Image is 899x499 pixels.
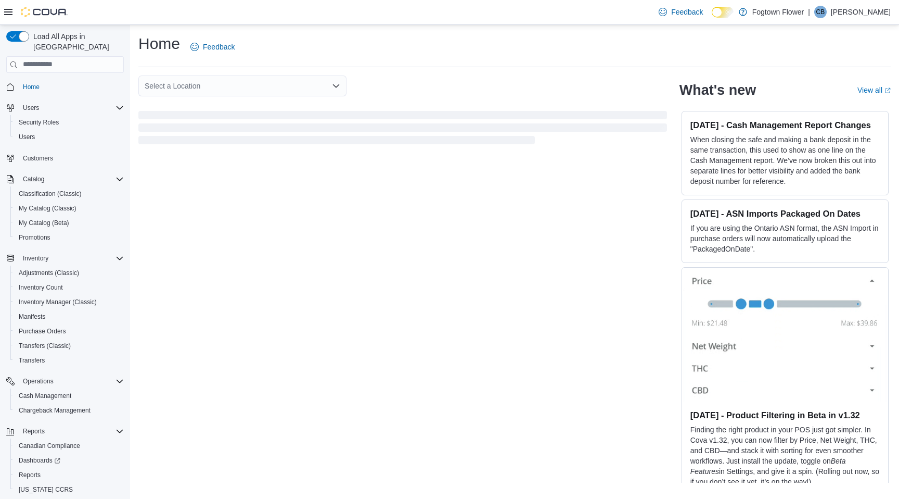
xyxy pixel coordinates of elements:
[10,216,128,230] button: My Catalog (Beta)
[19,269,79,277] span: Adjustments (Classic)
[10,403,128,418] button: Chargeback Management
[332,82,340,90] button: Open list of options
[15,310,124,323] span: Manifests
[10,482,128,497] button: [US_STATE] CCRS
[15,340,124,352] span: Transfers (Classic)
[15,267,83,279] a: Adjustments (Classic)
[186,36,239,57] a: Feedback
[15,404,124,417] span: Chargeback Management
[15,310,49,323] a: Manifests
[21,7,68,17] img: Cova
[19,313,45,321] span: Manifests
[15,454,65,467] a: Dashboards
[10,115,128,130] button: Security Roles
[10,280,128,295] button: Inventory Count
[690,208,880,219] h3: [DATE] - ASN Imports Packaged On Dates
[679,82,756,98] h2: What's new
[671,7,703,17] span: Feedback
[15,202,81,215] a: My Catalog (Classic)
[19,252,124,265] span: Inventory
[19,375,58,388] button: Operations
[23,175,44,183] span: Catalog
[15,131,39,143] a: Users
[10,230,128,245] button: Promotions
[10,339,128,353] button: Transfers (Classic)
[884,88,891,94] svg: External link
[15,217,73,229] a: My Catalog (Beta)
[19,233,50,242] span: Promotions
[15,131,124,143] span: Users
[15,404,95,417] a: Chargeback Management
[15,390,124,402] span: Cash Management
[23,154,53,163] span: Customers
[2,101,128,115] button: Users
[10,353,128,368] button: Transfers
[19,152,57,165] a: Customers
[15,116,124,129] span: Security Roles
[19,425,49,438] button: Reports
[15,296,124,308] span: Inventory Manager (Classic)
[19,471,41,479] span: Reports
[654,2,707,22] a: Feedback
[816,6,825,18] span: CB
[10,324,128,339] button: Purchase Orders
[10,468,128,482] button: Reports
[2,424,128,439] button: Reports
[15,267,124,279] span: Adjustments (Classic)
[19,152,124,165] span: Customers
[19,425,124,438] span: Reports
[15,217,124,229] span: My Catalog (Beta)
[752,6,804,18] p: Fogtown Flower
[10,439,128,453] button: Canadian Compliance
[19,173,124,185] span: Catalog
[15,325,70,338] a: Purchase Orders
[23,254,48,263] span: Inventory
[29,31,124,52] span: Load All Apps in [GEOGRAPHIC_DATA]
[15,202,124,215] span: My Catalog (Classic)
[19,80,124,93] span: Home
[19,81,44,93] a: Home
[19,102,43,114] button: Users
[10,266,128,280] button: Adjustments (Classic)
[23,104,39,112] span: Users
[19,456,60,465] span: Dashboards
[690,410,880,420] h3: [DATE] - Product Filtering in Beta in v1.32
[2,374,128,389] button: Operations
[10,389,128,403] button: Cash Management
[19,442,80,450] span: Canadian Compliance
[2,172,128,186] button: Catalog
[19,375,124,388] span: Operations
[15,454,124,467] span: Dashboards
[15,231,55,244] a: Promotions
[690,457,846,476] em: Beta Features
[10,201,128,216] button: My Catalog (Classic)
[2,151,128,166] button: Customers
[15,281,124,294] span: Inventory Count
[831,6,891,18] p: [PERSON_NAME]
[19,190,82,198] span: Classification (Classic)
[203,42,235,52] span: Feedback
[15,296,101,308] a: Inventory Manager (Classic)
[19,102,124,114] span: Users
[15,325,124,338] span: Purchase Orders
[19,298,97,306] span: Inventory Manager (Classic)
[808,6,810,18] p: |
[2,79,128,94] button: Home
[10,186,128,201] button: Classification (Classic)
[10,309,128,324] button: Manifests
[712,7,734,18] input: Dark Mode
[15,231,124,244] span: Promotions
[15,340,75,352] a: Transfers (Classic)
[19,283,63,292] span: Inventory Count
[15,483,77,496] a: [US_STATE] CCRS
[15,188,86,200] a: Classification (Classic)
[19,118,59,127] span: Security Roles
[15,390,75,402] a: Cash Management
[15,469,45,481] a: Reports
[19,219,69,227] span: My Catalog (Beta)
[19,485,73,494] span: [US_STATE] CCRS
[15,440,124,452] span: Canadian Compliance
[19,133,35,141] span: Users
[15,354,49,367] a: Transfers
